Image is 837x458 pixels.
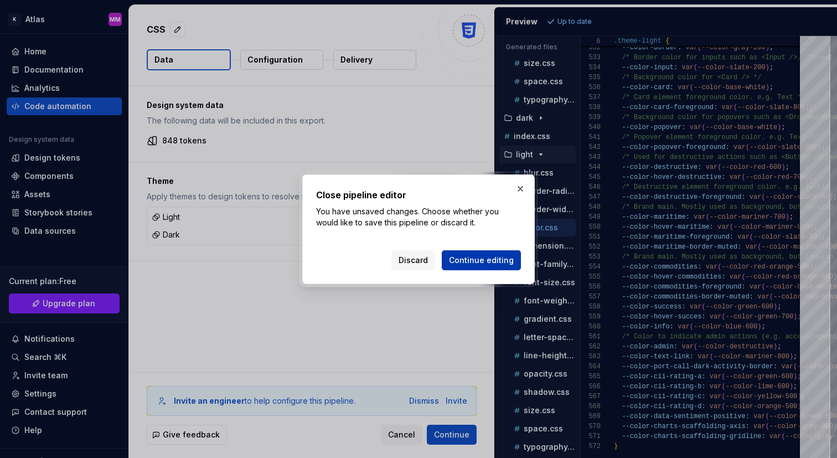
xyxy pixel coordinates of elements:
button: Continue editing [442,250,521,270]
span: Discard [399,255,428,266]
p: You have unsaved changes. Choose whether you would like to save this pipeline or discard it. [316,206,521,228]
h2: Close pipeline editor [316,188,521,202]
button: Discard [391,250,435,270]
span: Continue editing [449,255,514,266]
